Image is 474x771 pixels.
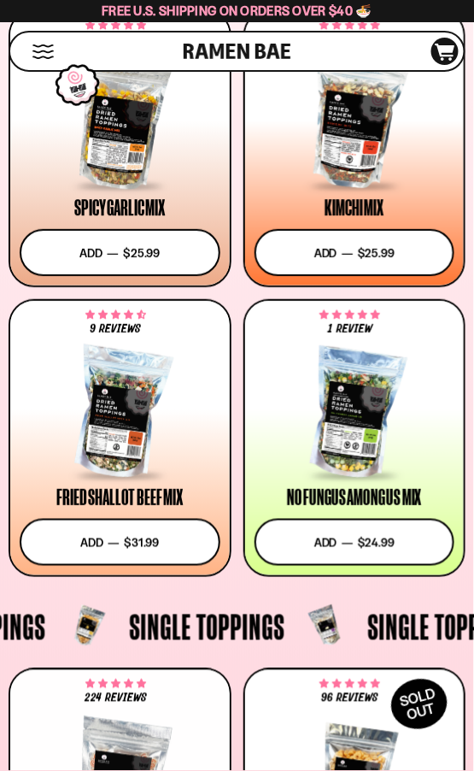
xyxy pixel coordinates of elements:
span: 5.00 stars [319,312,380,319]
div: Spicy Garlic Mix [75,197,165,218]
a: 4.76 stars 426 reviews Kimchi Mix Add — $25.99 [243,9,466,287]
span: 96 reviews [321,692,378,704]
div: No Fungus Among Us Mix [287,487,421,508]
span: 224 reviews [85,692,147,704]
span: 1 review [328,323,372,335]
button: Mobile Menu Trigger [32,44,55,59]
button: Add — $24.99 [255,519,455,566]
a: 4.75 stars 942 reviews Spicy Garlic Mix Add — $25.99 [9,9,231,287]
a: 4.56 stars 9 reviews Fried Shallot Beef Mix Add — $31.99 [9,299,231,577]
span: 4.90 stars [319,681,380,688]
span: Single Toppings [129,609,284,644]
button: Add — $25.99 [255,229,455,276]
button: Add — $25.99 [20,229,220,276]
button: Add — $31.99 [20,519,220,566]
span: Free U.S. Shipping on Orders over $40 🍜 [102,3,372,19]
span: 9 reviews [90,323,141,335]
div: Kimchi Mix [325,197,383,218]
a: 5.00 stars 1 review No Fungus Among Us Mix Add — $24.99 [243,299,466,577]
div: Fried Shallot Beef Mix [57,487,183,508]
span: 4.76 stars [85,681,146,688]
div: SOLD OUT [383,670,456,739]
span: 4.56 stars [85,312,146,319]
